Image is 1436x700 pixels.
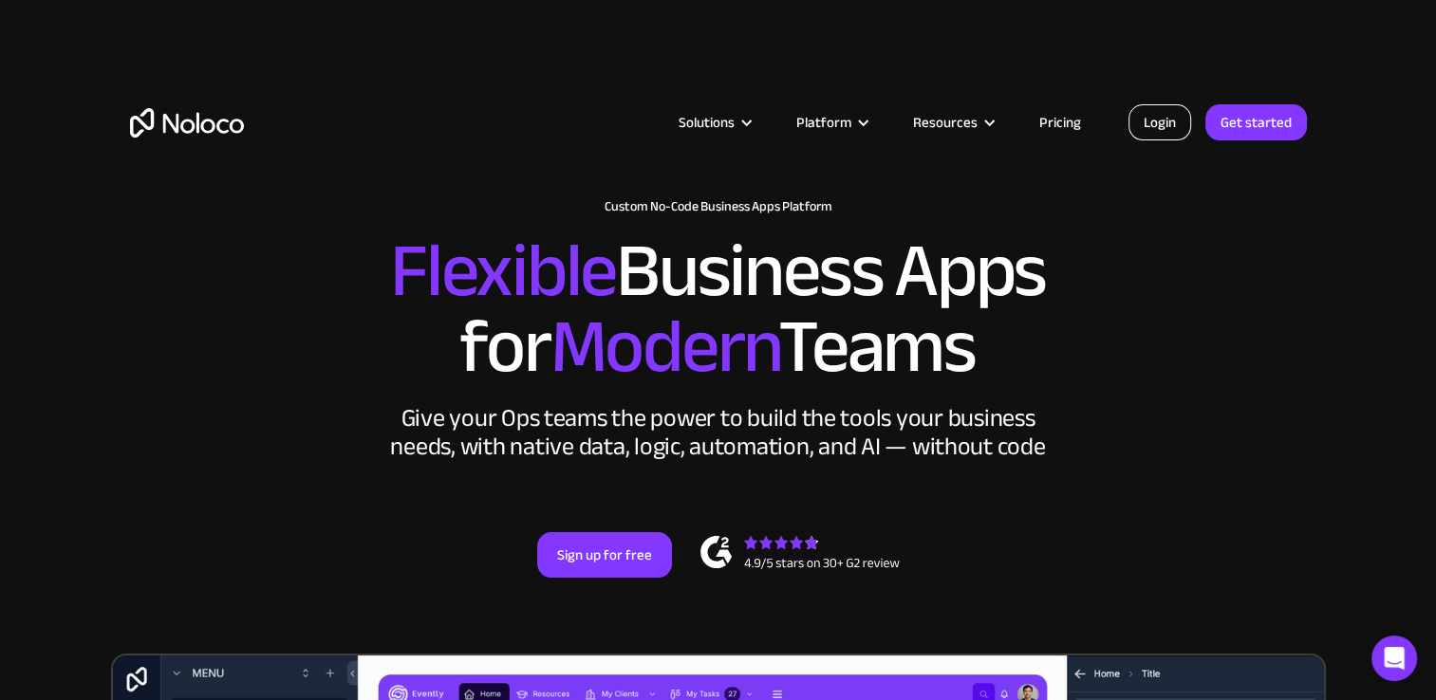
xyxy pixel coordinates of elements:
a: Login [1128,104,1191,140]
div: Solutions [679,110,735,135]
div: Solutions [655,110,773,135]
div: Resources [889,110,1016,135]
a: Pricing [1016,110,1105,135]
h2: Business Apps for Teams [130,233,1307,385]
div: Open Intercom Messenger [1371,636,1417,681]
a: home [130,108,244,138]
div: Give your Ops teams the power to build the tools your business needs, with native data, logic, au... [386,404,1051,461]
a: Sign up for free [537,532,672,578]
span: Flexible [390,200,616,341]
div: Platform [796,110,851,135]
div: Resources [913,110,978,135]
a: Get started [1205,104,1307,140]
div: Platform [773,110,889,135]
span: Modern [550,276,778,417]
